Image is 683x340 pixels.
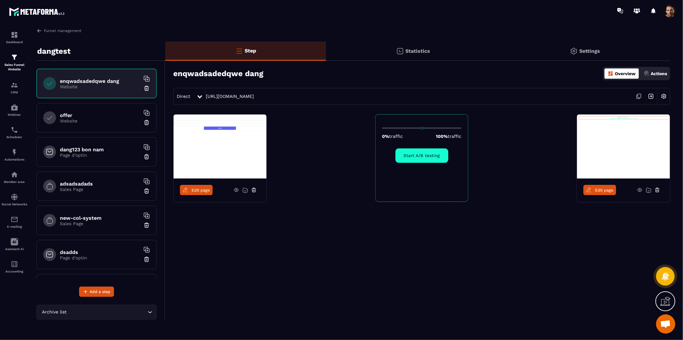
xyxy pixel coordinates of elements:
p: Webinar [2,113,27,116]
span: Direct [177,94,190,99]
p: Actions [651,71,667,76]
a: formationformationDashboard [2,26,27,49]
a: formationformationCRM [2,76,27,99]
span: traffic [389,134,403,139]
a: automationsautomationsWebinar [2,99,27,121]
p: Accounting [2,270,27,273]
a: Edit page [583,185,616,195]
img: automations [11,171,18,178]
p: Website [60,84,140,89]
img: formation [11,81,18,89]
img: image [577,115,670,178]
a: social-networksocial-networkSocial Networks [2,188,27,211]
h3: enqwadsadedqwe dang [173,69,263,78]
img: automations [11,104,18,111]
p: Social Networks [2,202,27,206]
h6: dsadds [60,249,140,255]
img: trash [143,154,150,160]
p: Sales Page [60,221,140,226]
a: Funnel management [37,28,81,34]
h6: new-col-system [60,215,140,221]
p: dangtest [37,45,70,58]
img: logo [9,6,67,18]
img: setting-gr.5f69749f.svg [570,47,578,55]
span: Edit page [191,188,210,193]
img: formation [11,53,18,61]
img: social-network [11,193,18,201]
a: automationsautomationsAutomations [2,144,27,166]
a: Assistant AI [2,233,27,256]
a: Edit page [180,185,213,195]
p: Statistics [405,48,430,54]
img: actions.d6e523a2.png [644,71,649,76]
input: Search for option [68,309,146,316]
p: Scheduler [2,135,27,139]
span: traffic [448,134,461,139]
img: trash [143,256,150,263]
p: Dashboard [2,40,27,44]
a: formationformationSales Funnel Website [2,49,27,76]
p: Page d'optin [60,153,140,158]
p: 100% [436,134,461,139]
a: automationsautomationsMember area [2,166,27,188]
img: trash [143,222,150,228]
p: Assistant AI [2,247,27,251]
img: trash [143,119,150,126]
img: formation [11,31,18,39]
p: 0% [382,134,403,139]
img: dashboard-orange.40269519.svg [608,71,614,76]
a: [URL][DOMAIN_NAME] [206,94,254,99]
a: accountantaccountantAccounting [2,256,27,278]
p: Overview [615,71,636,76]
img: automations [11,148,18,156]
img: trash [143,188,150,194]
a: emailemailE-mailing [2,211,27,233]
p: Page d'optin [60,255,140,260]
p: Member area [2,180,27,184]
p: Settings [579,48,600,54]
img: accountant [11,260,18,268]
span: Edit page [595,188,614,193]
p: Sales Funnel Website [2,63,27,72]
span: Add a step [90,289,110,295]
h6: adsadsadads [60,181,140,187]
button: Start A/B testing [395,148,448,163]
p: Step [245,48,256,54]
a: schedulerschedulerScheduler [2,121,27,144]
p: Automations [2,158,27,161]
p: E-mailing [2,225,27,228]
img: setting-w.858f3a88.svg [658,90,670,102]
img: trash [143,85,150,91]
img: bars-o.4a397970.svg [235,47,243,55]
img: email [11,216,18,223]
h6: offer [60,112,140,118]
h6: dang123 bon nam [60,146,140,153]
img: image [174,115,266,178]
div: Mở cuộc trò chuyện [656,314,675,334]
img: arrow [37,28,42,34]
button: Add a step [79,287,114,297]
img: scheduler [11,126,18,134]
h6: enqwadsadedqwe dang [60,78,140,84]
span: Archive list [41,309,68,316]
div: Search for option [37,305,157,320]
img: stats.20deebd0.svg [396,47,404,55]
p: Website [60,118,140,123]
p: CRM [2,91,27,94]
img: arrow-next.bcc2205e.svg [645,90,657,102]
p: Sales Page [60,187,140,192]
